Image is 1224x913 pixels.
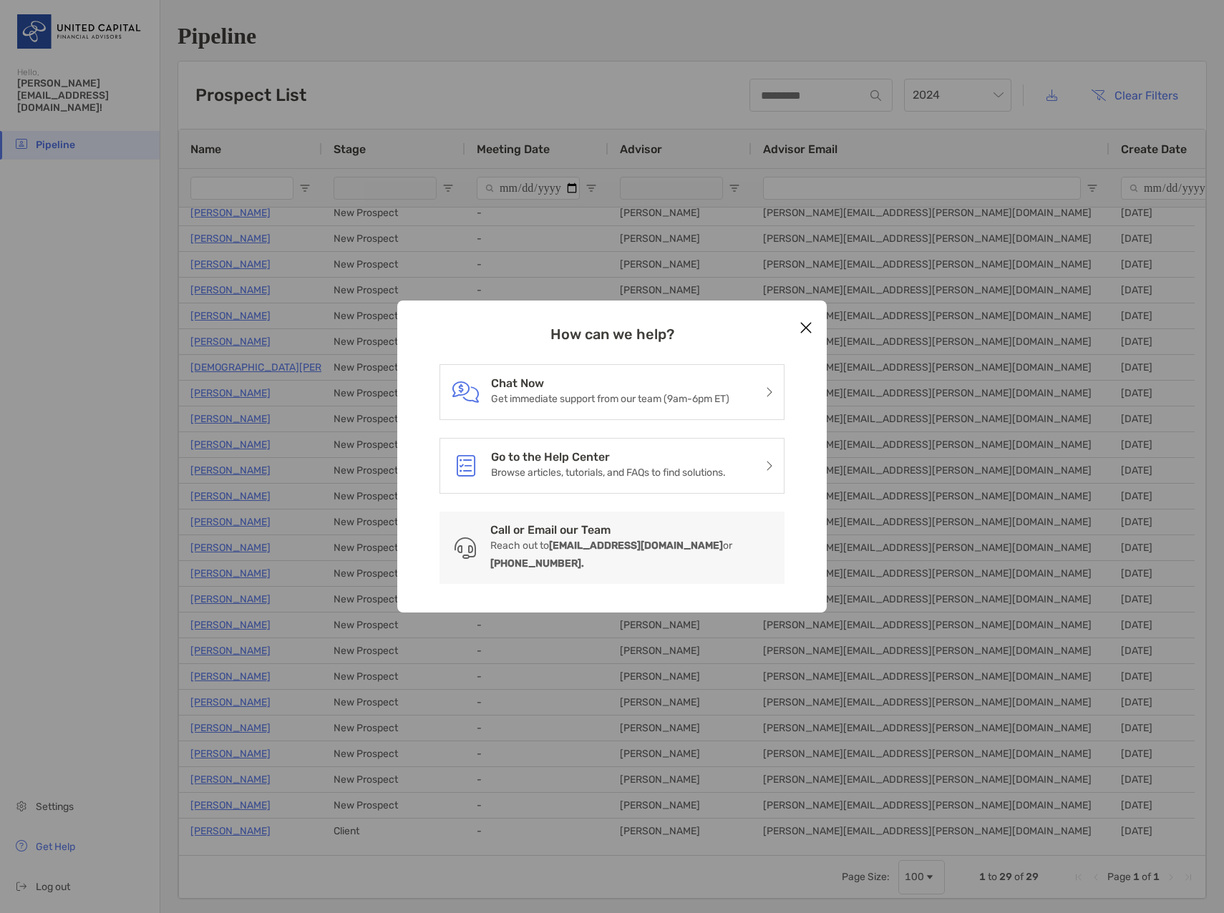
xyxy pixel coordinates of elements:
h3: How can we help? [439,326,785,343]
h3: Go to the Help Center [491,450,726,464]
h3: Chat Now [491,376,729,390]
button: Close modal [795,318,817,339]
div: modal [397,301,827,612]
p: Browse articles, tutorials, and FAQs to find solutions. [491,464,726,482]
h3: Call or Email our Team [490,523,773,537]
a: Go to the Help CenterBrowse articles, tutorials, and FAQs to find solutions. [491,450,726,482]
b: [PHONE_NUMBER]. [490,557,584,570]
p: Get immediate support from our team (9am-6pm ET) [491,390,729,408]
p: Reach out to or [490,537,773,572]
b: [EMAIL_ADDRESS][DOMAIN_NAME] [549,539,723,552]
